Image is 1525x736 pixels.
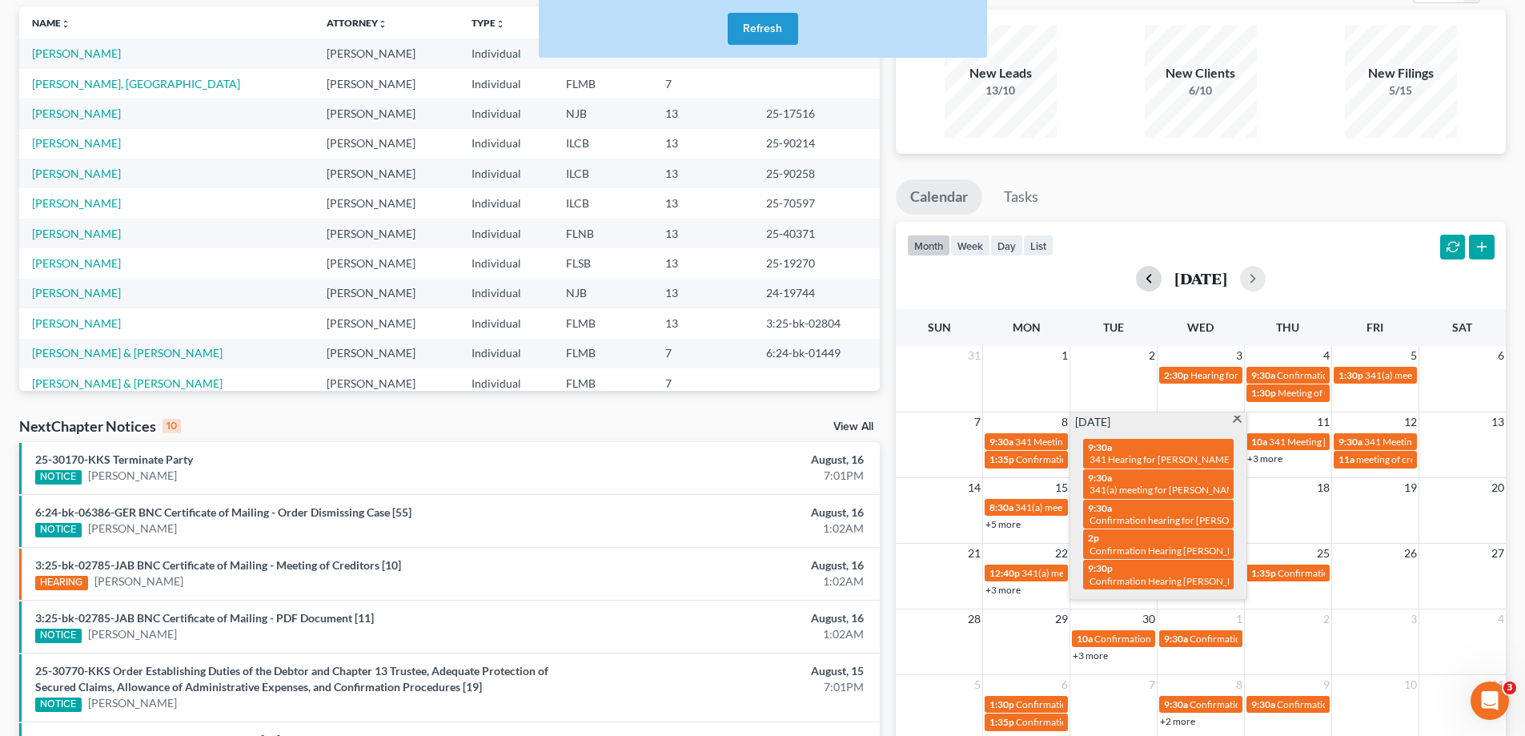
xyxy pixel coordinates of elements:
[1403,675,1419,694] span: 10
[1403,412,1419,432] span: 12
[1147,346,1157,365] span: 2
[1164,633,1188,645] span: 9:30a
[753,339,880,368] td: 6:24-bk-01449
[598,679,864,695] div: 7:01PM
[1077,633,1093,645] span: 10a
[945,82,1057,99] div: 13/10
[928,320,951,334] span: Sun
[1315,412,1331,432] span: 11
[32,46,121,60] a: [PERSON_NAME]
[907,235,950,256] button: month
[1060,346,1070,365] span: 1
[472,17,505,29] a: Typeunfold_more
[553,248,652,278] td: FLSB
[966,544,982,563] span: 21
[989,716,1014,728] span: 1:35p
[1016,453,1284,465] span: Confirmation Hearing for [PERSON_NAME] & [PERSON_NAME]
[1090,514,1271,526] span: Confirmation hearing for [PERSON_NAME]
[973,675,982,694] span: 5
[1338,436,1362,448] span: 9:30a
[459,188,554,218] td: Individual
[989,501,1013,513] span: 8:30a
[1234,675,1244,694] span: 8
[652,248,753,278] td: 13
[1088,502,1112,514] span: 9:30a
[1490,478,1506,497] span: 20
[1060,675,1070,694] span: 6
[61,19,70,29] i: unfold_more
[1016,716,1199,728] span: Confirmation Hearing for [PERSON_NAME]
[1088,532,1099,544] span: 2p
[1234,346,1244,365] span: 3
[32,286,121,300] a: [PERSON_NAME]
[1016,698,1198,710] span: Confirmation hearing for [PERSON_NAME]
[1141,609,1157,629] span: 30
[1409,609,1419,629] span: 3
[32,346,223,360] a: [PERSON_NAME] & [PERSON_NAME]
[35,629,82,643] div: NOTICE
[833,421,873,432] a: View All
[459,219,554,248] td: Individual
[1075,414,1110,430] span: [DATE]
[973,412,982,432] span: 7
[1277,369,1446,381] span: Confirmation Hearing [PERSON_NAME]
[314,188,458,218] td: [PERSON_NAME]
[598,610,864,626] div: August, 16
[1345,64,1457,82] div: New Filings
[1345,82,1457,99] div: 5/15
[652,188,753,218] td: 13
[1315,544,1331,563] span: 25
[1160,715,1195,727] a: +2 more
[94,573,183,589] a: [PERSON_NAME]
[598,452,864,468] div: August, 16
[459,279,554,308] td: Individual
[35,452,193,466] a: 25-30170-KKS Terminate Party
[314,159,458,188] td: [PERSON_NAME]
[1496,609,1506,629] span: 4
[1090,484,1244,496] span: 341(a) meeting for [PERSON_NAME]
[989,436,1013,448] span: 9:30a
[35,470,82,485] div: NOTICE
[88,468,177,484] a: [PERSON_NAME]
[1269,436,1399,448] span: 341 Meeting [PERSON_NAME]
[1103,320,1124,334] span: Tue
[950,235,990,256] button: week
[553,279,652,308] td: NJB
[314,248,458,278] td: [PERSON_NAME]
[1503,682,1516,694] span: 3
[1190,633,1371,645] span: Confirmation hearing for [PERSON_NAME]
[1073,650,1108,662] a: +3 more
[459,38,554,68] td: Individual
[35,664,548,694] a: 25-30770-KKS Order Establishing Duties of the Debtor and Chapter 13 Trustee, Adequate Protection ...
[32,196,121,210] a: [PERSON_NAME]
[985,518,1021,530] a: +5 more
[1338,369,1363,381] span: 1:30p
[652,99,753,128] td: 13
[88,521,177,537] a: [PERSON_NAME]
[1278,387,1455,399] span: Meeting of Creditors for [PERSON_NAME]
[1088,562,1113,574] span: 9:30p
[753,219,880,248] td: 25-40371
[553,368,652,398] td: FLMB
[1234,609,1244,629] span: 1
[1015,501,1260,513] span: 341(a) meeting for [PERSON_NAME] [PERSON_NAME], Jr.
[1409,346,1419,365] span: 5
[753,159,880,188] td: 25-90258
[35,576,88,590] div: HEARING
[652,279,753,308] td: 13
[753,279,880,308] td: 24-19744
[753,99,880,128] td: 25-17516
[598,663,864,679] div: August, 15
[652,339,753,368] td: 7
[1090,545,1258,557] span: Confirmation Hearing [PERSON_NAME]
[598,521,864,537] div: 1:02AM
[314,219,458,248] td: [PERSON_NAME]
[553,99,652,128] td: NJB
[314,38,458,68] td: [PERSON_NAME]
[553,159,652,188] td: ILCB
[32,77,240,90] a: [PERSON_NAME], [GEOGRAPHIC_DATA]
[35,698,82,712] div: NOTICE
[598,557,864,573] div: August, 16
[1490,544,1506,563] span: 27
[1322,609,1331,629] span: 2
